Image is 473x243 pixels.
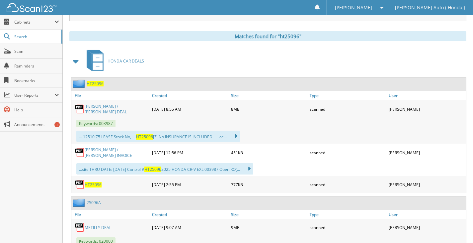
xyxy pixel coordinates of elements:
a: Size [229,91,308,100]
span: Reminders [14,63,59,69]
span: Cabinets [14,19,54,25]
div: 9MB [229,221,308,234]
img: PDF.png [75,222,85,232]
a: HT25096 [85,182,102,187]
span: [PERSON_NAME] [335,6,372,10]
div: [PERSON_NAME] [387,145,466,160]
span: User Reports [14,92,54,98]
a: Type [308,91,387,100]
a: [PERSON_NAME] / [PERSON_NAME] DEAL [85,103,149,115]
span: HT25096 [144,167,161,172]
div: [DATE] 12:56 PM [150,145,229,160]
div: 8MB [229,102,308,116]
div: scanned [308,102,387,116]
div: [PERSON_NAME] [387,102,466,116]
a: User [387,210,466,219]
span: Search [14,34,58,40]
img: scan123-logo-white.svg [7,3,56,12]
a: File [71,91,150,100]
div: scanned [308,221,387,234]
div: 777KB [229,178,308,191]
span: Keywords: 003987 [76,120,116,127]
div: ...sits THRU DATE: [DATE] Control # 2025 HONDA CR-V EXL 003987 Open RO(... [76,163,253,175]
div: [DATE] 2:55 PM [150,178,229,191]
span: HT25096 [136,134,153,140]
img: folder2.png [73,198,87,207]
div: [PERSON_NAME] [387,221,466,234]
img: PDF.png [75,180,85,189]
span: Help [14,107,59,113]
a: User [387,91,466,100]
a: File [71,210,150,219]
div: [DATE] 8:55 AM [150,102,229,116]
iframe: Chat Widget [440,211,473,243]
a: HT25096 [87,81,104,86]
div: ... 12510.75 LEASE Stock No, — [Zl No INSURANCE IS INCLUDED ... lice... [76,131,240,142]
img: PDF.png [75,148,85,158]
span: Announcements [14,122,59,127]
div: scanned [308,178,387,191]
a: Type [308,210,387,219]
span: [PERSON_NAME] Auto ( Honda ) [395,6,465,10]
a: Created [150,91,229,100]
a: METILLY DEAL [85,225,111,230]
span: HONDA CAR DEALS [108,58,144,64]
a: 25096A [87,200,101,205]
span: Scan [14,49,59,54]
img: folder2.png [73,79,87,88]
div: Matches found for "ht25096" [69,31,466,41]
a: Created [150,210,229,219]
a: Size [229,210,308,219]
a: [PERSON_NAME] / [PERSON_NAME] INVOICE [85,147,149,158]
div: [DATE] 9:07 AM [150,221,229,234]
div: 451KB [229,145,308,160]
div: scanned [308,145,387,160]
img: PDF.png [75,104,85,114]
a: HONDA CAR DEALS [83,48,144,74]
span: Bookmarks [14,78,59,83]
div: 1 [54,122,60,127]
div: [PERSON_NAME] [387,178,466,191]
